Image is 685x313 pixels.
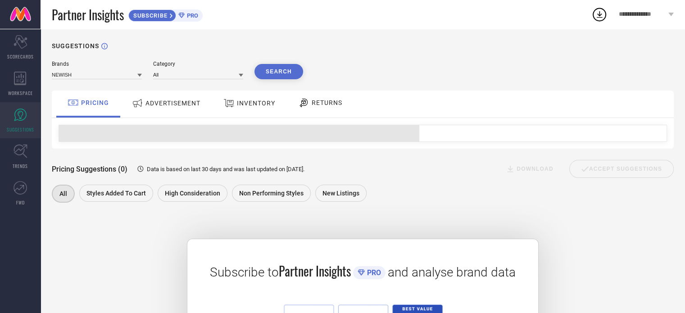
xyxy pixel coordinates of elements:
span: SUBSCRIBE [129,12,170,19]
span: FWD [16,199,25,206]
h1: SUGGESTIONS [52,42,99,50]
span: PRO [185,12,198,19]
div: Open download list [591,6,608,23]
span: Partner Insights [279,262,351,280]
span: Pricing Suggestions (0) [52,165,127,173]
span: and analyse brand data [388,265,516,280]
span: New Listings [322,190,359,197]
span: SCORECARDS [7,53,34,60]
div: Brands [52,61,142,67]
span: Non Performing Styles [239,190,304,197]
span: TRENDS [13,163,28,169]
span: High Consideration [165,190,220,197]
span: SUGGESTIONS [7,126,34,133]
a: SUBSCRIBEPRO [128,7,203,22]
span: WORKSPACE [8,90,33,96]
span: Data is based on last 30 days and was last updated on [DATE] . [147,166,304,172]
span: Subscribe to [210,265,279,280]
span: INVENTORY [237,100,275,107]
span: ADVERTISEMENT [145,100,200,107]
span: All [59,190,67,197]
button: Search [254,64,303,79]
span: RETURNS [312,99,342,106]
div: Category [153,61,243,67]
span: Styles Added To Cart [86,190,146,197]
div: Accept Suggestions [569,160,674,178]
span: PRO [365,268,381,277]
span: PRICING [81,99,109,106]
span: Partner Insights [52,5,124,24]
